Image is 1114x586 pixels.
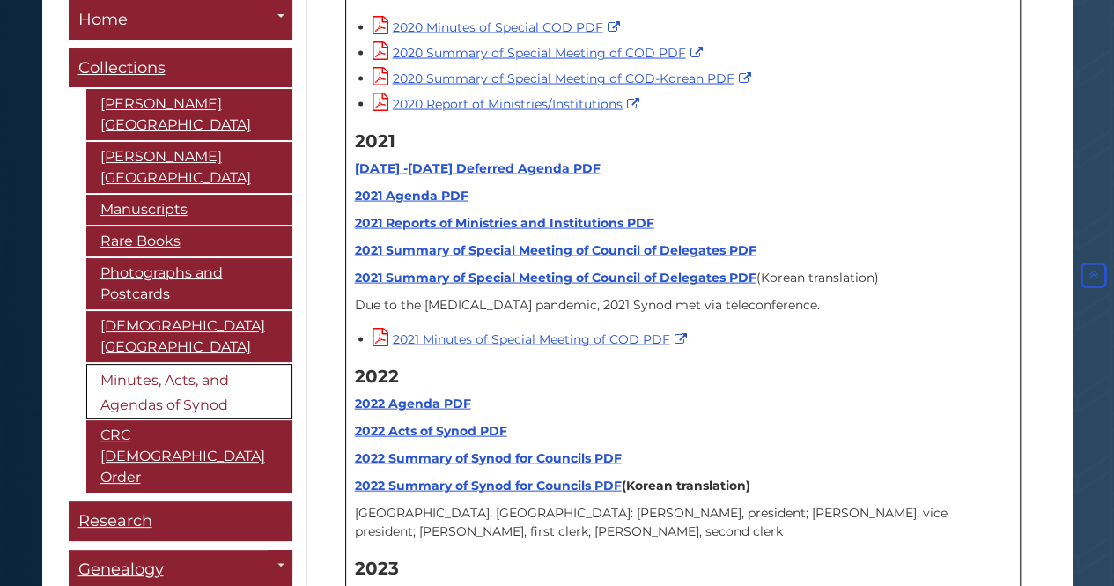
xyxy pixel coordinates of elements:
[355,296,1011,315] p: Due to the [MEDICAL_DATA] pandemic, 2021 Synod met via teleconference.
[355,269,1011,287] p: (Korean translation)
[355,558,399,579] strong: 2023
[373,19,624,35] a: 2020 Minutes of Special COD PDF
[355,450,622,466] a: 2022 Summary of Synod for Councils PDF
[86,420,292,493] a: CRC [DEMOGRAPHIC_DATA] Order
[78,511,152,530] span: Research
[86,195,292,225] a: Manuscripts
[355,478,750,493] strong: (Korean translation)
[355,478,622,493] a: 2022 Summary of Synod for Councils PDF
[373,70,756,86] a: 2020 Summary of Special Meeting of COD-Korean PDF
[69,48,292,88] a: Collections
[355,504,1011,541] p: [GEOGRAPHIC_DATA], [GEOGRAPHIC_DATA]: [PERSON_NAME], president; [PERSON_NAME], vice president; [P...
[355,366,399,387] strong: 2022
[373,331,691,347] a: 2021 Minutes of Special Meeting of COD PDF
[86,311,292,362] a: [DEMOGRAPHIC_DATA][GEOGRAPHIC_DATA]
[86,142,292,193] a: [PERSON_NAME][GEOGRAPHIC_DATA]
[86,258,292,309] a: Photographs and Postcards
[355,270,756,286] a: 2021 Summary of Special Meeting of Council of Delegates PDF
[373,45,707,61] a: 2020 Summary of Special Meeting of COD PDF
[78,10,128,29] span: Home
[78,560,164,579] span: Genealogy
[86,226,292,256] a: Rare Books
[355,242,756,258] a: 2021 Summary of Special Meeting of Council of Delegates PDF
[86,364,292,419] a: Minutes, Acts, and Agendas of Synod
[355,215,654,231] a: 2021 Reports of Ministries and Institutions PDF
[86,89,292,140] a: [PERSON_NAME][GEOGRAPHIC_DATA]
[69,501,292,541] a: Research
[78,58,166,78] span: Collections
[373,96,644,112] a: 2020 Report of Ministries/Institutions
[355,188,468,204] a: 2021 Agenda PDF
[355,160,601,176] a: [DATE] -[DATE] Deferred Agenda PDF
[355,396,471,412] a: 2022 Agenda PDF
[1077,268,1110,284] a: Back to Top
[355,130,395,152] strong: 2021
[355,423,507,439] a: 2022 Acts of Synod PDF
